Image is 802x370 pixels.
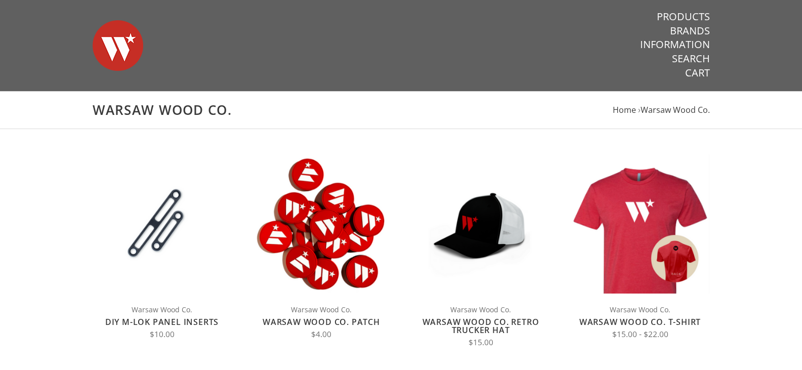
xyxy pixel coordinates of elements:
a: DIY M-LOK Panel Inserts [105,316,219,327]
img: Warsaw Wood Co. Patch [252,154,391,294]
li: › [638,103,710,117]
span: $15.00 - $22.00 [612,329,668,340]
img: Warsaw Wood Co. T-Shirt [571,154,710,294]
span: $15.00 [469,337,493,348]
span: $4.00 [311,329,331,340]
a: Warsaw Wood Co. [641,104,710,115]
a: Products [657,10,710,23]
a: Information [640,38,710,51]
a: Warsaw Wood Co. Retro Trucker Hat [423,316,539,336]
img: Warsaw Wood Co. Retro Trucker Hat [411,154,551,294]
span: Warsaw Wood Co. [252,304,391,315]
span: Warsaw Wood Co. [93,304,232,315]
a: Warsaw Wood Co. T-Shirt [579,316,701,327]
span: Warsaw Wood Co. [571,304,710,315]
a: Cart [685,66,710,79]
span: $10.00 [150,329,175,340]
img: Warsaw Wood Co. [93,10,143,81]
a: Search [672,52,710,65]
h1: Warsaw Wood Co. [93,102,710,118]
a: Home [613,104,636,115]
a: Warsaw Wood Co. Patch [263,316,380,327]
span: Warsaw Wood Co. [411,304,551,315]
img: DIY M-LOK Panel Inserts [93,154,232,294]
a: Brands [670,24,710,37]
